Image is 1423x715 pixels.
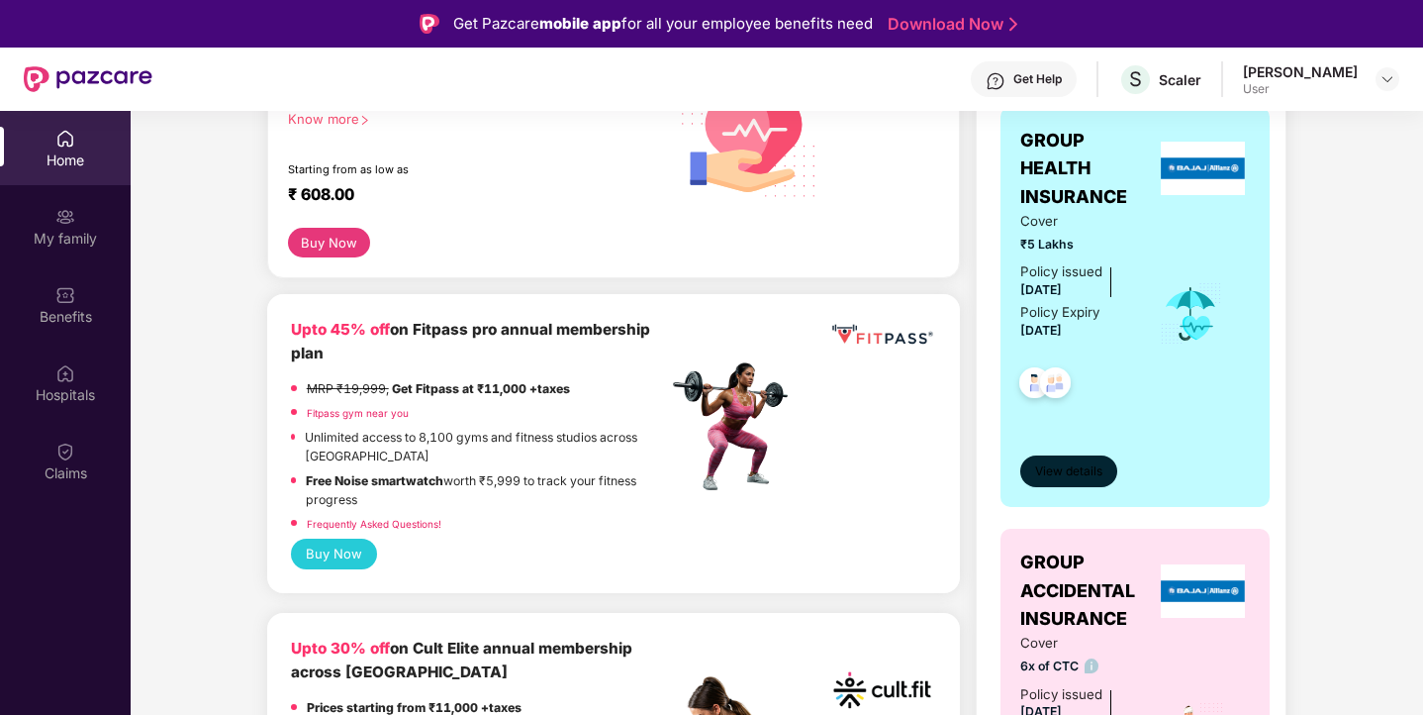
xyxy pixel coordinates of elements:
img: svg+xml;base64,PHN2ZyBpZD0iQ2xhaW0iIHhtbG5zPSJodHRwOi8vd3d3LnczLm9yZy8yMDAwL3N2ZyIgd2lkdGg9IjIwIi... [55,442,75,461]
a: Frequently Asked Questions! [307,518,441,530]
strong: mobile app [539,14,621,33]
b: Upto 30% off [291,639,390,658]
p: Unlimited access to 8,100 gyms and fitness studios across [GEOGRAPHIC_DATA] [305,428,667,466]
span: S [1129,67,1142,91]
button: View details [1020,456,1117,487]
div: Know more [288,111,656,125]
img: Stroke [1009,14,1017,35]
div: Starting from as low as [288,162,584,176]
span: [DATE] [1020,323,1062,338]
div: Get Pazcare for all your employee benefits need [453,12,873,36]
span: Cover [1020,633,1132,654]
span: 6x of CTC [1020,657,1132,675]
div: ₹ 608.00 [288,184,648,208]
img: svg+xml;base64,PHN2ZyB4bWxucz0iaHR0cDovL3d3dy53My5vcmcvMjAwMC9zdmciIHdpZHRoPSI0OC45NDMiIGhlaWdodD... [1010,361,1059,410]
button: Buy Now [288,228,370,257]
p: worth ₹5,999 to track your fitness progress [306,471,667,510]
img: insurerLogo [1161,564,1246,618]
img: insurerLogo [1161,142,1246,195]
strong: Get Fitpass at ₹11,000 +taxes [392,381,570,396]
img: fppp.png [828,318,936,352]
span: Cover [1020,211,1132,232]
span: right [359,115,370,126]
b: Upto 45% off [291,320,390,339]
img: svg+xml;base64,PHN2ZyBpZD0iQmVuZWZpdHMiIHhtbG5zPSJodHRwOi8vd3d3LnczLm9yZy8yMDAwL3N2ZyIgd2lkdGg9Ij... [55,285,75,305]
img: info [1085,659,1099,673]
img: New Pazcare Logo [24,66,152,92]
del: MRP ₹19,999, [307,381,389,396]
span: GROUP ACCIDENTAL INSURANCE [1020,549,1156,633]
span: View details [1035,462,1102,481]
img: svg+xml;base64,PHN2ZyBpZD0iRHJvcGRvd24tMzJ4MzIiIHhtbG5zPSJodHRwOi8vd3d3LnczLm9yZy8yMDAwL3N2ZyIgd2... [1379,71,1395,87]
img: Logo [420,14,439,34]
span: GROUP HEALTH INSURANCE [1020,127,1156,211]
a: Download Now [888,14,1011,35]
div: Scaler [1159,70,1201,89]
b: on Cult Elite annual membership across [GEOGRAPHIC_DATA] [291,639,632,681]
img: fpp.png [667,357,806,496]
div: Get Help [1013,71,1062,87]
button: Buy Now [291,539,377,569]
a: Fitpass gym near you [307,407,409,419]
div: [PERSON_NAME] [1243,62,1358,81]
span: ₹5 Lakhs [1020,235,1132,254]
div: Policy Expiry [1020,302,1099,323]
div: User [1243,81,1358,97]
img: icon [1159,281,1223,347]
strong: Prices starting from ₹11,000 +taxes [307,700,522,715]
img: svg+xml;base64,PHN2ZyBpZD0iSG9tZSIgeG1sbnM9Imh0dHA6Ly93d3cudzMub3JnLzIwMDAvc3ZnIiB3aWR0aD0iMjAiIG... [55,129,75,149]
img: svg+xml;base64,PHN2ZyB4bWxucz0iaHR0cDovL3d3dy53My5vcmcvMjAwMC9zdmciIHdpZHRoPSI0OC45NDMiIGhlaWdodD... [1031,361,1080,410]
img: svg+xml;base64,PHN2ZyB3aWR0aD0iMjAiIGhlaWdodD0iMjAiIHZpZXdCb3g9IjAgMCAyMCAyMCIgZmlsbD0ibm9uZSIgeG... [55,207,75,227]
div: Policy issued [1020,261,1102,282]
b: on Fitpass pro annual membership plan [291,320,650,362]
img: svg+xml;base64,PHN2ZyBpZD0iSGVscC0zMngzMiIgeG1sbnM9Imh0dHA6Ly93d3cudzMub3JnLzIwMDAvc3ZnIiB3aWR0aD... [986,71,1005,91]
img: svg+xml;base64,PHN2ZyB4bWxucz0iaHR0cDovL3d3dy53My5vcmcvMjAwMC9zdmciIHhtbG5zOnhsaW5rPSJodHRwOi8vd3... [668,51,831,216]
strong: Free Noise smartwatch [306,473,443,488]
span: [DATE] [1020,282,1062,297]
div: Policy issued [1020,684,1102,705]
img: svg+xml;base64,PHN2ZyBpZD0iSG9zcGl0YWxzIiB4bWxucz0iaHR0cDovL3d3dy53My5vcmcvMjAwMC9zdmciIHdpZHRoPS... [55,363,75,383]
